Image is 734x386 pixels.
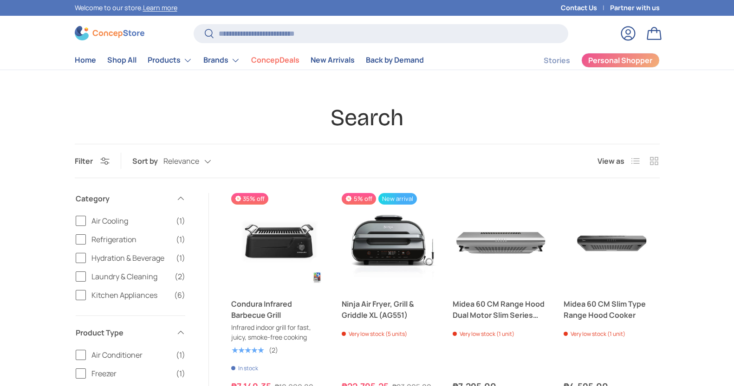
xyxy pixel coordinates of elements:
[176,349,185,360] span: (1)
[91,215,170,226] span: Air Cooling
[203,51,240,70] a: Brands
[564,193,660,289] a: Midea 60 CM Slim Type Range Hood Cooker
[581,53,660,68] a: Personal Shopper
[175,271,185,282] span: (2)
[91,349,170,360] span: Air Conditioner
[75,51,96,69] a: Home
[610,3,660,13] a: Partner with us
[176,234,185,245] span: (1)
[342,298,438,321] a: Ninja Air Fryer, Grill & Griddle XL (AG551)
[75,3,177,13] p: Welcome to our store.
[142,51,198,70] summary: Products
[91,252,170,264] span: Hydration & Beverage
[107,51,136,69] a: Shop All
[143,3,177,12] a: Learn more
[544,51,570,70] a: Stories
[76,193,170,204] span: Category
[75,156,93,166] span: Filter
[588,57,652,64] span: Personal Shopper
[75,51,424,70] nav: Primary
[561,3,610,13] a: Contact Us
[231,193,268,205] span: 35% off
[198,51,246,70] summary: Brands
[91,368,170,379] span: Freezer
[231,193,327,289] a: Condura Infrared Barbecue Grill
[75,156,110,166] button: Filter
[176,215,185,226] span: (1)
[76,327,170,338] span: Product Type
[91,289,169,301] span: Kitchen Appliances
[366,51,424,69] a: Back by Demand
[453,193,549,289] a: Midea 60 CM Range Hood Dual Motor Slim Series Cooker
[311,51,355,69] a: New Arrivals
[453,298,549,321] a: Midea 60 CM Range Hood Dual Motor Slim Series Cooker
[342,193,438,289] a: Ninja Air Fryer, Grill & Griddle XL (AG551)
[176,368,185,379] span: (1)
[174,289,185,301] span: (6)
[91,234,170,245] span: Refrigeration
[163,153,230,169] button: Relevance
[598,155,624,167] span: View as
[378,193,417,205] span: New arrival
[75,26,144,40] img: ConcepStore
[564,298,660,321] a: Midea 60 CM Slim Type Range Hood Cooker
[76,182,185,215] summary: Category
[521,51,660,70] nav: Secondary
[342,193,376,205] span: 5% off
[163,157,199,166] span: Relevance
[75,103,660,132] h1: Search
[76,316,185,349] summary: Product Type
[231,298,327,321] a: Condura Infrared Barbecue Grill
[251,51,299,69] a: ConcepDeals
[132,155,163,167] label: Sort by
[176,252,185,264] span: (1)
[148,51,192,70] a: Products
[91,271,169,282] span: Laundry & Cleaning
